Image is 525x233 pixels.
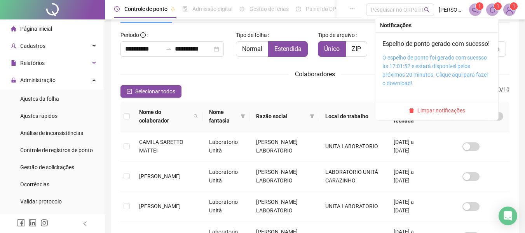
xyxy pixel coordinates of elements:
span: Ocorrências [20,181,49,187]
span: check-square [127,89,132,94]
span: sun [239,6,245,12]
span: [PERSON_NAME] [139,203,181,209]
span: pushpin [171,7,175,12]
span: 1 [497,4,499,9]
span: Limpar notificações [417,106,465,115]
span: Painel do DP [306,6,336,12]
span: file [11,60,16,66]
span: Razão social [256,112,307,121]
span: Tipo de arquivo [318,31,355,39]
span: [PERSON_NAME] [439,5,464,14]
span: info-circle [140,32,146,38]
span: lock [11,77,16,83]
span: ZIP [352,45,361,53]
span: Colaboradores [295,70,335,78]
span: clock-circle [114,6,120,12]
span: Análise de inconsistências [20,130,83,136]
span: Selecionar todos [135,87,175,96]
td: UNITA LABORATORIO [319,191,387,221]
div: Notificações [380,21,494,30]
span: [PERSON_NAME] [139,173,181,179]
span: delete [409,108,414,113]
img: 62389 [504,4,515,16]
span: Período [120,32,139,38]
span: Estendida [274,45,302,53]
td: UNITA LABORATORIO [319,131,387,161]
span: file-done [182,6,188,12]
span: Nome do colaborador [139,108,190,125]
sup: 1 [494,2,502,10]
span: search [194,114,198,119]
span: Página inicial [20,26,52,32]
td: [PERSON_NAME] LABORATORIO [250,191,319,221]
span: Controle de ponto [124,6,167,12]
span: Validar protocolo [20,198,62,205]
span: filter [239,106,247,126]
span: Admissão digital [192,6,232,12]
span: Controle de registros de ponto [20,147,93,153]
td: Laboratorio Unità [203,161,250,191]
span: to [166,46,172,52]
span: Normal [242,45,262,53]
button: Limpar notificações [406,106,468,115]
td: [DATE] a [DATE] [387,161,433,191]
span: search [424,7,430,13]
span: Gestão de férias [249,6,289,12]
span: filter [241,114,245,119]
span: home [11,26,16,32]
span: user-add [11,43,16,49]
span: Relatórios [20,60,45,66]
span: filter [308,110,316,122]
div: Open Intercom Messenger [499,207,517,225]
span: Ajustes da folha [20,96,59,102]
span: Único [324,45,340,53]
span: Ajustes rápidos [20,113,58,119]
td: [DATE] a [DATE] [387,131,433,161]
td: LABORATÓRIO UNITÀ CARAZINHO [319,161,387,191]
span: facebook [17,219,25,227]
span: Gestão de solicitações [20,164,74,170]
span: bell [489,6,496,13]
span: Nome fantasia [209,108,237,125]
span: linkedin [29,219,37,227]
span: dashboard [296,6,301,12]
span: instagram [40,219,48,227]
span: filter [310,114,314,119]
sup: 1 [476,2,483,10]
td: Laboratorio Unità [203,191,250,221]
span: 1 [478,4,481,9]
span: Cadastros [20,43,45,49]
span: left [82,221,88,226]
td: [PERSON_NAME] LABORATORIO [250,161,319,191]
span: CAMILA SARETTO MATTEI [139,139,183,154]
span: Administração [20,77,56,83]
span: swap-right [166,46,172,52]
a: Espelho de ponto gerado com sucesso! [382,40,490,47]
sup: Atualize o seu contato no menu Meus Dados [510,2,518,10]
a: O espelho de ponto foi gerado com sucesso às 17:01:52 e estará disponível pelos próximos 20 minut... [382,54,488,86]
td: Laboratorio Unità [203,131,250,161]
span: Tipo de folha [236,31,267,39]
td: [PERSON_NAME] LABORATORIO [250,131,319,161]
span: 1 [513,4,515,9]
span: notification [472,6,479,13]
button: Selecionar todos [120,85,181,98]
td: [DATE] a [DATE] [387,191,433,221]
span: search [192,106,200,126]
span: ellipsis [350,6,355,12]
span: Local de trabalho [325,112,375,121]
